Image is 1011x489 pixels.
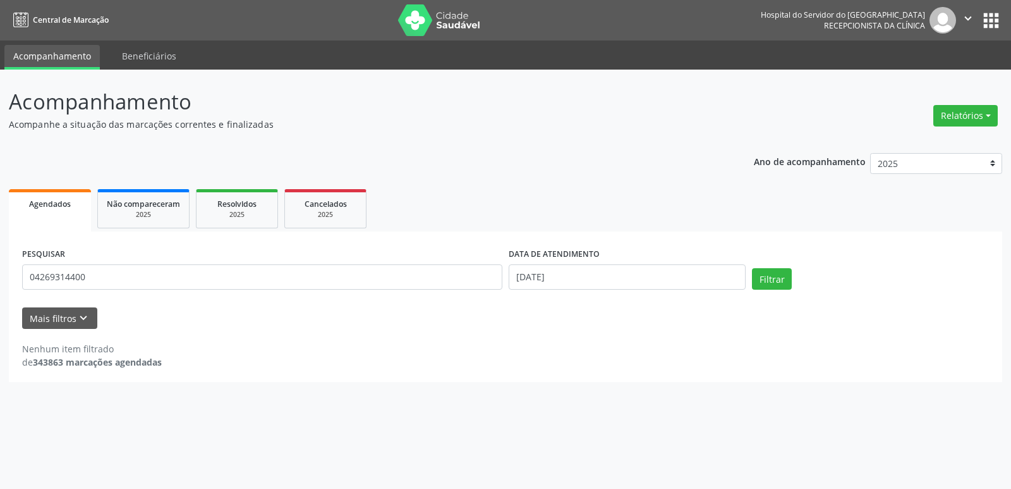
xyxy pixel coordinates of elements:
[107,199,180,209] span: Não compareceram
[752,268,792,290] button: Filtrar
[33,356,162,368] strong: 343863 marcações agendadas
[205,210,269,220] div: 2025
[754,153,866,169] p: Ano de acompanhamento
[113,45,185,67] a: Beneficiários
[9,86,704,118] p: Acompanhamento
[4,45,100,70] a: Acompanhamento
[217,199,257,209] span: Resolvidos
[22,356,162,369] div: de
[824,20,925,31] span: Recepcionista da clínica
[29,199,71,209] span: Agendados
[22,245,65,264] label: PESQUISAR
[980,9,1002,32] button: apps
[761,9,925,20] div: Hospital do Servidor do [GEOGRAPHIC_DATA]
[22,307,97,330] button: Mais filtroskeyboard_arrow_down
[305,199,347,209] span: Cancelados
[933,105,998,127] button: Relatórios
[509,264,746,290] input: Selecione um intervalo
[107,210,180,220] div: 2025
[9,118,704,131] p: Acompanhe a situação das marcações correntes e finalizadas
[294,210,357,220] div: 2025
[33,15,109,25] span: Central de Marcação
[956,7,980,34] button: 
[929,7,956,34] img: img
[961,11,975,25] i: 
[9,9,109,30] a: Central de Marcação
[76,311,90,325] i: keyboard_arrow_down
[22,342,162,356] div: Nenhum item filtrado
[509,245,600,264] label: DATA DE ATENDIMENTO
[22,264,502,290] input: Nome, código do beneficiário ou CPF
